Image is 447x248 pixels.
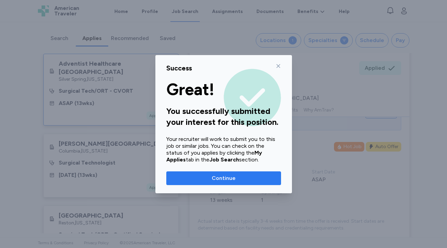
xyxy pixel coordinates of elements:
div: Great! [166,81,281,97]
span: Continue [212,174,236,182]
strong: Job Search [209,156,239,163]
div: Your recruiter will work to submit you to this job or similar jobs. You can check on the status o... [166,136,281,163]
strong: My Applies [166,149,262,163]
button: Continue [166,171,281,185]
div: You successfully submitted your interest for this position. [166,106,281,128]
div: Success [166,63,192,73]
